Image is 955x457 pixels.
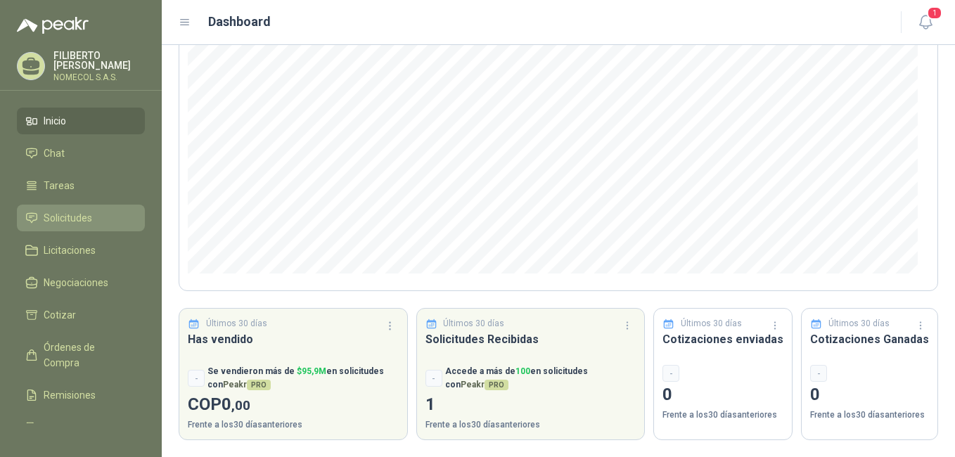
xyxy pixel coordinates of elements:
[17,414,145,441] a: Configuración
[44,307,76,323] span: Cotizar
[515,366,530,376] span: 100
[17,140,145,167] a: Chat
[17,237,145,264] a: Licitaciones
[188,370,205,387] div: -
[247,380,271,390] span: PRO
[223,380,271,390] span: Peakr
[445,365,636,392] p: Accede a más de en solicitudes con
[53,51,145,70] p: FILIBERTO [PERSON_NAME]
[681,317,742,330] p: Últimos 30 días
[17,172,145,199] a: Tareas
[17,302,145,328] a: Cotizar
[188,330,399,348] h3: Has vendido
[231,397,250,413] span: ,00
[222,394,250,414] span: 0
[17,382,145,408] a: Remisiones
[461,380,508,390] span: Peakr
[188,418,399,432] p: Frente a los 30 días anteriores
[828,317,890,330] p: Últimos 30 días
[17,269,145,296] a: Negociaciones
[662,330,783,348] h3: Cotizaciones enviadas
[810,330,929,348] h3: Cotizaciones Ganadas
[485,380,508,390] span: PRO
[810,382,929,408] p: 0
[17,108,145,134] a: Inicio
[206,317,267,330] p: Últimos 30 días
[44,275,108,290] span: Negociaciones
[425,392,636,418] p: 1
[662,365,679,382] div: -
[44,243,96,258] span: Licitaciones
[662,382,783,408] p: 0
[913,10,938,35] button: 1
[207,365,399,392] p: Se vendieron más de en solicitudes con
[44,210,92,226] span: Solicitudes
[17,17,89,34] img: Logo peakr
[425,370,442,387] div: -
[17,205,145,231] a: Solicitudes
[44,340,132,371] span: Órdenes de Compra
[188,392,399,418] p: COP
[927,6,942,20] span: 1
[297,366,326,376] span: $ 95,9M
[53,73,145,82] p: NOMECOL S.A.S.
[44,387,96,403] span: Remisiones
[810,408,929,422] p: Frente a los 30 días anteriores
[810,365,827,382] div: -
[425,330,636,348] h3: Solicitudes Recibidas
[208,12,271,32] h1: Dashboard
[425,418,636,432] p: Frente a los 30 días anteriores
[44,178,75,193] span: Tareas
[443,317,504,330] p: Últimos 30 días
[662,408,783,422] p: Frente a los 30 días anteriores
[44,113,66,129] span: Inicio
[44,146,65,161] span: Chat
[17,334,145,376] a: Órdenes de Compra
[44,420,105,435] span: Configuración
